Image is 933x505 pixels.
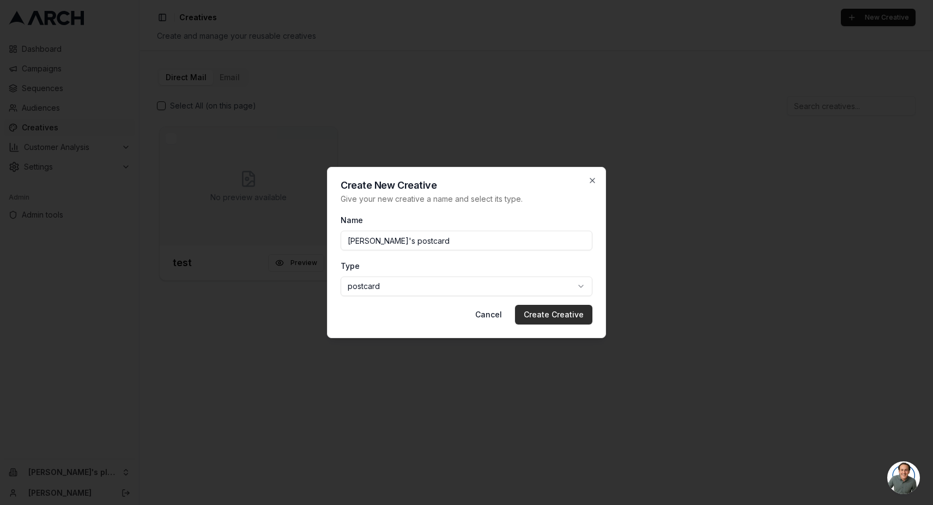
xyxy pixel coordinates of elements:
[341,231,592,250] input: E.g. 'Welcome Postcard Q3'
[341,194,592,205] p: Give your new creative a name and select its type.
[515,305,592,324] button: Create Creative
[341,261,360,270] label: Type
[341,215,363,225] label: Name
[341,181,592,190] h2: Create New Creative
[466,305,511,324] button: Cancel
